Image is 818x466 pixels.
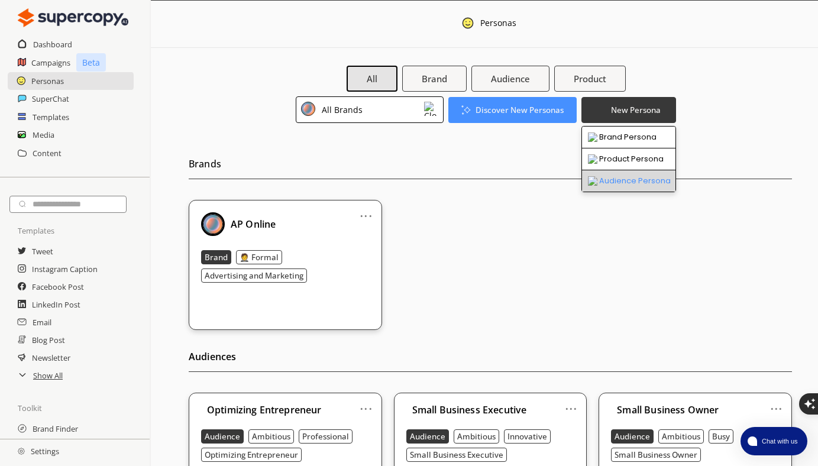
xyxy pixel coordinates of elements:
a: Personas [31,72,64,90]
b: Small Business Owner [617,403,719,416]
img: Close [18,448,25,455]
img: Close [461,17,474,30]
button: Product [554,66,626,92]
a: ... [565,399,577,409]
b: Innovative [507,431,547,442]
img: Close [18,6,128,30]
button: Innovative [504,429,551,444]
a: Instagram Caption [32,260,98,278]
b: AP Online [231,218,276,231]
img: Close [424,102,438,116]
button: Brand [402,66,467,92]
b: Brand [205,252,228,263]
a: Show All [33,367,63,384]
b: Ambitious [457,431,496,442]
button: Audience [201,429,244,444]
b: Optimizing Entrepreneur [207,403,321,416]
a: Dashboard [33,35,72,53]
img: Close [588,176,597,186]
a: ... [360,399,372,409]
li: Brand Persona [582,127,675,148]
button: All [347,66,397,92]
button: Brand [201,250,231,264]
button: Advertising and Marketing [201,268,307,283]
button: 🤵 Formal [236,250,282,264]
b: Small Business Executive [412,403,527,416]
h2: Audiences [189,348,792,372]
b: New Persona [611,105,661,115]
img: Close [588,154,597,164]
li: Product Persona [582,148,675,170]
li: Audience Persona [582,170,675,192]
img: Close [301,102,315,116]
b: Discover New Personas [476,105,564,115]
a: Email [33,313,51,331]
button: Small Business Executive [406,448,507,462]
a: Media [33,126,54,144]
button: Ambitious [454,429,499,444]
a: Brand Finder [33,420,78,438]
b: Small Business Owner [615,449,697,460]
h2: Brands [189,155,792,179]
b: Brand [422,73,447,85]
b: Audience [410,431,445,442]
b: Audience [205,431,240,442]
b: All [367,73,377,85]
button: Audience [611,429,654,444]
b: Busy [712,431,730,442]
button: Ambitious [248,429,294,444]
a: Newsletter [32,349,70,367]
a: Facebook Post [32,278,84,296]
a: ... [360,206,372,216]
b: Optimizing Entrepreneur [205,449,298,460]
b: Audience [615,431,650,442]
b: Advertising and Marketing [205,270,303,281]
b: Ambitious [252,431,290,442]
a: Content [33,144,62,162]
button: Audience [406,429,449,444]
img: Close [588,132,597,142]
button: Optimizing Entrepreneur [201,448,302,462]
b: Ambitious [662,431,700,442]
a: LinkedIn Post [32,296,80,313]
a: Templates [33,108,69,126]
h2: Tweet [32,242,53,260]
span: Chat with us [757,436,800,446]
div: Personas [480,18,516,31]
b: Product [574,73,606,85]
a: Audience Finder [32,438,89,455]
button: Audience [471,66,549,92]
b: Small Business Executive [410,449,503,460]
a: Blog Post [32,331,65,349]
button: Ambitious [658,429,704,444]
b: Professional [302,431,349,442]
a: ... [770,399,783,409]
div: All Brands [318,102,363,118]
img: Close [201,212,225,236]
button: Professional [299,429,353,444]
p: Beta [76,53,106,72]
a: SuperChat [32,90,69,108]
button: Discover New Personas [448,97,577,123]
button: atlas-launcher [741,427,807,455]
b: Audience [491,73,530,85]
button: Busy [709,429,733,444]
b: 🤵 Formal [240,252,279,263]
a: Campaigns [31,54,70,72]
